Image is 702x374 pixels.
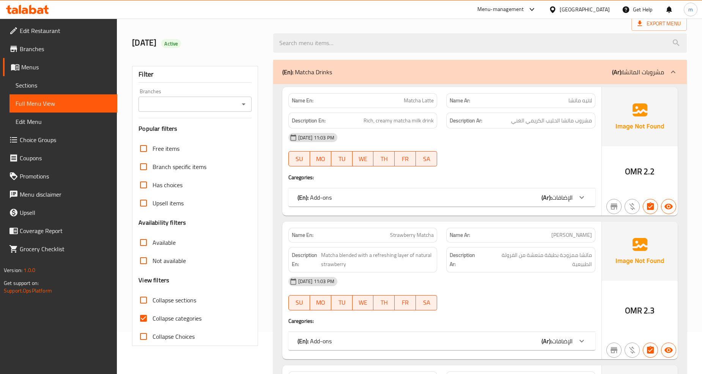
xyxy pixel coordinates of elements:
[288,332,595,350] div: (En): Add-ons(Ar):الإضافات
[419,297,434,308] span: SA
[373,295,395,310] button: TH
[612,67,664,77] p: مشروبات الماتشا
[450,97,470,105] strong: Name Ar:
[331,151,353,166] button: TU
[292,153,307,164] span: SU
[390,231,434,239] span: Strawberry Matcha
[416,151,437,166] button: SA
[4,286,52,296] a: Support.OpsPlatform
[20,153,111,163] span: Coupons
[353,295,374,310] button: WE
[625,303,642,318] span: OMR
[292,97,313,105] strong: Name En:
[20,135,111,144] span: Choice Groups
[643,343,658,358] button: Has choices
[20,244,111,254] span: Grocery Checklist
[644,164,655,179] span: 2.2
[644,303,655,318] span: 2.3
[416,295,437,310] button: SA
[297,192,309,203] b: (En):
[688,5,693,14] span: m
[541,192,552,203] b: (Ar):
[139,276,169,285] h3: View filters
[292,116,326,125] strong: Description En:
[560,5,610,14] div: [GEOGRAPHIC_DATA]
[376,297,392,308] span: TH
[552,192,573,203] span: الإضافات
[16,81,111,90] span: Sections
[153,296,196,305] span: Collapse sections
[395,151,416,166] button: FR
[153,314,201,323] span: Collapse categories
[625,199,640,214] button: Purchased item
[20,26,111,35] span: Edit Restaurant
[625,164,642,179] span: OMR
[3,167,117,185] a: Promotions
[612,66,622,78] b: (Ar):
[153,332,195,341] span: Collapse Choices
[16,117,111,126] span: Edit Menu
[295,134,337,141] span: [DATE] 11:03 PM
[297,193,332,202] p: Add-ons
[637,19,681,28] span: Export Menu
[477,5,524,14] div: Menu-management
[297,335,309,347] b: (En):
[24,265,35,275] span: 1.0.0
[310,295,331,310] button: MO
[20,226,111,235] span: Coverage Report
[661,199,676,214] button: Available
[288,174,595,181] h4: Caregories:
[161,39,181,48] div: Active
[20,44,111,53] span: Branches
[313,153,328,164] span: MO
[288,317,595,325] h4: Caregories:
[295,278,337,285] span: [DATE] 11:03 PM
[511,116,592,125] span: مشروب ماتشا الحليب الكريمي الغني
[139,218,186,227] h3: Availability filters
[153,199,184,208] span: Upsell items
[631,17,687,31] span: Export Menu
[9,94,117,113] a: Full Menu View
[20,172,111,181] span: Promotions
[139,124,251,133] h3: Popular filters
[334,297,349,308] span: TU
[238,99,249,110] button: Open
[568,97,592,105] span: لاتيه ماتشا
[606,199,622,214] button: Not branch specific item
[483,250,592,269] span: ماتشا ممزوجة بطبقة منعشة من الفرولة الطبيعية
[450,116,482,125] strong: Description Ar:
[288,295,310,310] button: SU
[153,162,206,171] span: Branch specific items
[153,180,183,189] span: Has choices
[376,153,392,164] span: TH
[404,97,434,105] span: Matcha Latte
[297,336,332,346] p: Add-ons
[273,33,687,53] input: search
[273,60,687,84] div: (En): Matcha Drinks(Ar):مشروبات الماتشا
[602,87,678,146] img: Ae5nvW7+0k+MAAAAAElFTkSuQmCC
[398,297,413,308] span: FR
[288,151,310,166] button: SU
[3,149,117,167] a: Coupons
[132,37,264,49] h2: [DATE]
[450,231,470,239] strong: Name Ar:
[3,222,117,240] a: Coverage Report
[292,297,307,308] span: SU
[661,343,676,358] button: Available
[3,203,117,222] a: Upsell
[20,190,111,199] span: Menu disclaimer
[395,295,416,310] button: FR
[20,208,111,217] span: Upsell
[356,297,371,308] span: WE
[292,231,313,239] strong: Name En:
[139,66,251,83] div: Filter
[364,116,434,125] span: Rich, creamy matcha milk drink
[398,153,413,164] span: FR
[292,250,320,269] strong: Description En:
[353,151,374,166] button: WE
[3,58,117,76] a: Menus
[153,144,179,153] span: Free items
[419,153,434,164] span: SA
[331,295,353,310] button: TU
[356,153,371,164] span: WE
